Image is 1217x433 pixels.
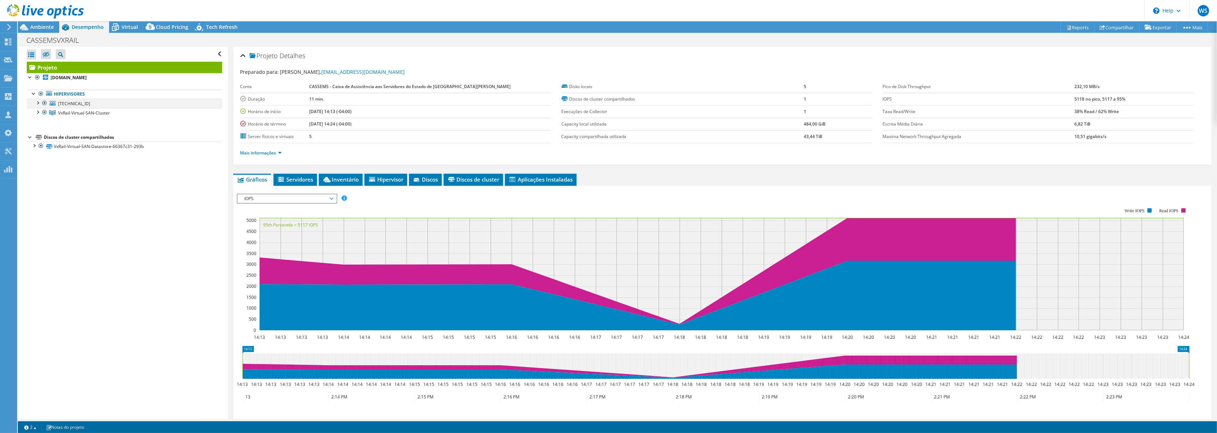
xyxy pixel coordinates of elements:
[509,381,520,387] text: 14:16
[294,381,305,387] text: 14:13
[438,381,449,387] text: 14:15
[940,381,951,387] text: 14:21
[206,24,237,30] span: Tech Refresh
[254,334,265,340] text: 14:13
[240,108,309,115] label: Horário de início
[1010,334,1021,340] text: 14:22
[911,381,922,387] text: 14:20
[1094,334,1105,340] text: 14:23
[883,108,1075,115] label: Taxa Read/Write
[443,334,454,340] text: 14:15
[27,90,222,99] a: Hipervisores
[246,228,256,234] text: 4500
[842,334,853,340] text: 14:20
[1052,334,1063,340] text: 14:22
[246,239,256,245] text: 4000
[240,133,309,140] label: Server físicos e virtuais
[983,381,994,387] text: 14:21
[739,381,750,387] text: 14:18
[240,121,309,128] label: Horário de término
[1040,381,1051,387] text: 14:22
[246,261,256,267] text: 3000
[27,62,222,73] a: Projeto
[1139,22,1177,33] a: Exportar
[725,381,736,387] text: 14:18
[280,51,306,60] span: Detalhes
[338,334,349,340] text: 14:14
[882,381,893,387] text: 14:20
[246,250,256,256] text: 3500
[240,83,309,90] label: Conta
[632,334,643,340] text: 14:17
[1178,334,1189,340] text: 14:24
[1198,5,1209,16] span: WS
[1112,381,1123,387] text: 14:23
[265,381,276,387] text: 14:13
[1011,381,1022,387] text: 14:22
[1060,22,1095,33] a: Reports
[1183,381,1195,387] text: 14:24
[562,96,804,103] label: Discos de cluster compartilhados
[624,381,635,387] text: 14:17
[968,334,979,340] text: 14:21
[562,83,804,90] label: Disks locais
[883,96,1075,103] label: IOPS
[447,176,500,183] span: Discos de cluster
[251,381,262,387] text: 14:13
[1155,381,1166,387] text: 14:23
[947,334,958,340] text: 14:21
[527,334,538,340] text: 14:16
[868,381,879,387] text: 14:20
[246,305,256,311] text: 1000
[240,150,282,156] a: Mais informações
[653,381,664,387] text: 14:17
[821,334,832,340] text: 14:19
[280,381,291,387] text: 14:13
[696,381,707,387] text: 14:18
[506,334,517,340] text: 14:16
[905,334,916,340] text: 14:20
[72,24,104,30] span: Desempenho
[863,334,874,340] text: 14:20
[1098,381,1109,387] text: 14:23
[562,121,804,128] label: Capacity local utilizada
[246,272,256,278] text: 2500
[41,423,89,432] a: Notas do projeto
[23,36,90,44] h1: CASSEMSVXRAIL
[322,176,359,183] span: Inventário
[309,121,352,127] b: [DATE] 14:24 (-04:00)
[309,96,324,102] b: 11 min.
[423,381,434,387] text: 14:15
[758,334,769,340] text: 14:19
[1075,121,1091,127] b: 6,82 TiB
[254,327,256,333] text: 0
[667,381,678,387] text: 14:18
[58,110,110,116] span: VxRail-Virtual-SAN-Cluster
[27,108,222,117] a: VxRail-Virtual-SAN-Cluster
[452,381,463,387] text: 14:15
[800,334,811,340] text: 14:19
[524,381,535,387] text: 14:16
[309,83,511,90] b: CASSEMS - Caixa de Assistência aos Servidores do Estado de [GEOGRAPHIC_DATA][PERSON_NAME]
[562,108,804,115] label: Execuções de Collector
[317,334,328,340] text: 14:13
[27,73,222,82] a: [DOMAIN_NAME]
[767,381,778,387] text: 14:19
[884,334,895,340] text: 14:20
[1126,381,1137,387] text: 14:23
[296,334,307,340] text: 14:13
[277,176,313,183] span: Servidores
[1083,381,1094,387] text: 14:22
[710,381,721,387] text: 14:18
[954,381,965,387] text: 14:21
[466,381,477,387] text: 14:15
[464,334,475,340] text: 14:15
[401,334,412,340] text: 14:14
[1094,22,1140,33] a: Compartilhar
[804,121,826,127] b: 484,00 GiB
[1125,208,1145,213] text: Write IOPS
[309,108,352,114] b: [DATE] 14:13 (-04:00)
[308,381,319,387] text: 14:13
[422,334,433,340] text: 14:15
[581,381,592,387] text: 14:17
